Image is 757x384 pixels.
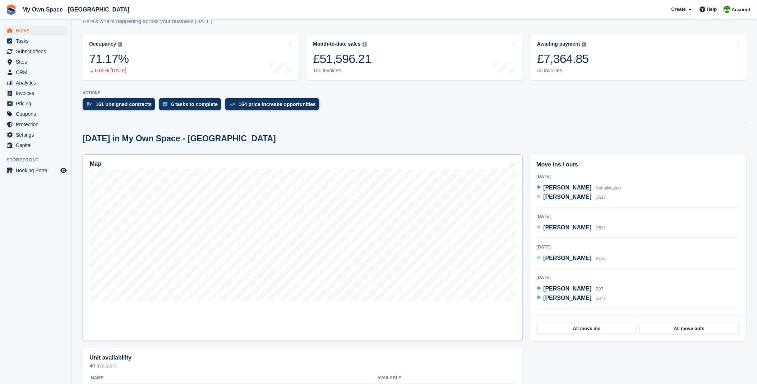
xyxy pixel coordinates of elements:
[544,184,592,191] span: [PERSON_NAME]
[16,67,59,77] span: CRM
[582,42,586,47] img: icon-info-grey-7440780725fd019a000dd9b08b2336e03edf1995a4989e88bcd33f0948082b44.svg
[4,119,68,129] a: menu
[4,165,68,175] a: menu
[16,36,59,46] span: Tasks
[96,101,152,107] div: 161 unsigned contracts
[596,287,603,292] span: B97
[6,4,17,15] img: stora-icon-8386f47178a22dfd0bd8f6a31ec36ba5ce8667c1dd55bd0f319d3a0aa187defe.svg
[16,165,59,175] span: Booking Portal
[596,186,621,191] span: Not allocated
[6,156,71,164] span: Storefront
[530,35,747,80] a: Awaiting payment £7,364.85 35 invoices
[89,363,516,368] p: 40 available
[16,109,59,119] span: Coupons
[16,119,59,129] span: Protection
[89,51,129,66] div: 71.17%
[537,284,604,294] a: [PERSON_NAME] B97
[4,57,68,67] a: menu
[16,57,59,67] span: Sites
[537,223,606,233] a: [PERSON_NAME] D521
[544,295,592,301] span: [PERSON_NAME]
[16,26,59,36] span: Home
[537,68,589,74] div: 35 invoices
[313,51,371,66] div: £51,596.21
[16,99,59,109] span: Pricing
[537,41,580,47] div: Awaiting payment
[537,314,739,321] div: [DATE]
[83,154,523,341] a: Map
[544,255,592,261] span: [PERSON_NAME]
[537,183,621,193] a: [PERSON_NAME] Not allocated
[83,134,276,143] h2: [DATE] in My Own Space - [GEOGRAPHIC_DATA]
[544,224,592,230] span: [PERSON_NAME]
[4,36,68,46] a: menu
[724,6,731,13] img: Keely
[363,42,367,47] img: icon-info-grey-7440780725fd019a000dd9b08b2336e03edf1995a4989e88bcd33f0948082b44.svg
[4,26,68,36] a: menu
[4,46,68,56] a: menu
[4,130,68,140] a: menu
[537,323,637,334] a: All move ins
[89,68,129,74] div: 0.05% [DATE]
[4,78,68,88] a: menu
[596,225,606,230] span: D521
[537,294,606,303] a: [PERSON_NAME] S377
[83,17,219,26] p: Here's what's happening across your business [DATE]
[16,46,59,56] span: Subscriptions
[537,51,589,66] div: £7,364.85
[4,109,68,119] a: menu
[537,213,739,220] div: [DATE]
[82,35,299,80] a: Occupancy 71.17% 0.05% [DATE]
[537,244,739,250] div: [DATE]
[4,140,68,150] a: menu
[537,173,739,180] div: [DATE]
[163,102,167,106] img: task-75834270c22a3079a89374b754ae025e5fb1db73e45f91037f5363f120a921f8.svg
[537,193,606,202] a: [PERSON_NAME] D517
[90,161,101,167] h2: Map
[596,256,606,261] span: B155
[4,88,68,98] a: menu
[4,67,68,77] a: menu
[671,6,686,13] span: Create
[83,98,159,114] a: 161 unsigned contracts
[707,6,717,13] span: Help
[313,41,361,47] div: Month-to-date sales
[89,41,116,47] div: Occupancy
[16,88,59,98] span: Invoices
[16,140,59,150] span: Capital
[16,130,59,140] span: Settings
[59,166,68,175] a: Preview store
[229,103,235,106] img: price_increase_opportunities-93ffe204e8149a01c8c9dc8f82e8f89637d9d84a8eef4429ea346261dce0b2c0.svg
[596,296,606,301] span: S377
[171,101,218,107] div: 6 tasks to complete
[118,42,122,47] img: icon-info-grey-7440780725fd019a000dd9b08b2336e03edf1995a4989e88bcd33f0948082b44.svg
[89,355,131,361] h2: Unit availability
[87,102,92,106] img: contract_signature_icon-13c848040528278c33f63329250d36e43548de30e8caae1d1a13099fd9432cc5.svg
[4,99,68,109] a: menu
[596,195,606,200] span: D517
[378,372,463,384] th: Available
[732,6,751,13] span: Account
[537,160,739,169] h2: Move ins / outs
[89,372,378,384] th: Name
[159,98,225,114] a: 6 tasks to complete
[537,254,606,263] a: [PERSON_NAME] B155
[83,91,746,95] p: ACTIONS
[313,68,371,74] div: 180 invoices
[544,194,592,200] span: [PERSON_NAME]
[306,35,523,80] a: Month-to-date sales £51,596.21 180 invoices
[544,285,592,292] span: [PERSON_NAME]
[239,101,316,107] div: 164 price increase opportunities
[537,274,739,281] div: [DATE]
[225,98,323,114] a: 164 price increase opportunities
[640,323,739,334] a: All move outs
[16,78,59,88] span: Analytics
[19,4,132,15] a: My Own Space - [GEOGRAPHIC_DATA]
